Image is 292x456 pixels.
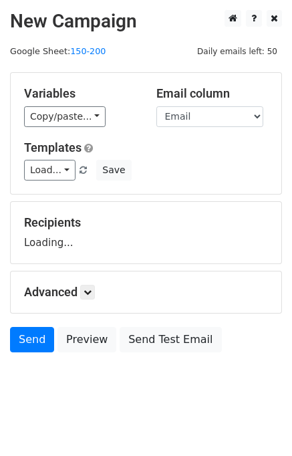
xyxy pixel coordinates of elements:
h5: Recipients [24,215,268,230]
a: Load... [24,160,76,181]
h5: Advanced [24,285,268,300]
a: Daily emails left: 50 [192,46,282,56]
a: 150-200 [70,46,106,56]
h5: Email column [156,86,269,101]
a: Send Test Email [120,327,221,352]
div: Loading... [24,215,268,250]
span: Daily emails left: 50 [192,44,282,59]
a: Preview [57,327,116,352]
small: Google Sheet: [10,46,106,56]
a: Copy/paste... [24,106,106,127]
a: Send [10,327,54,352]
a: Templates [24,140,82,154]
h5: Variables [24,86,136,101]
button: Save [96,160,131,181]
h2: New Campaign [10,10,282,33]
